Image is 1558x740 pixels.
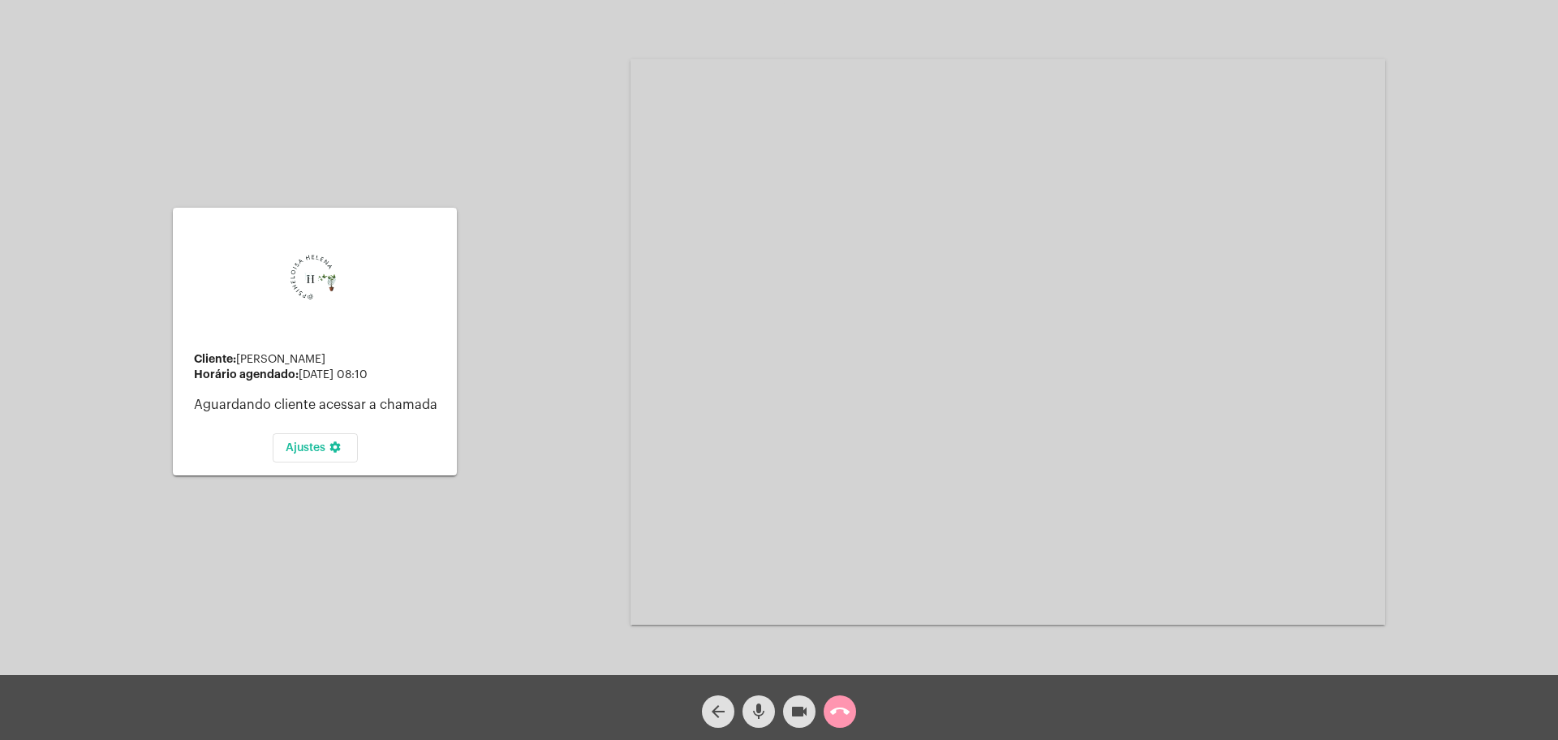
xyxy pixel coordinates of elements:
[194,368,444,381] div: [DATE] 08:10
[286,442,345,454] span: Ajustes
[830,702,850,721] mat-icon: call_end
[708,702,728,721] mat-icon: arrow_back
[325,441,345,460] mat-icon: settings
[194,353,444,366] div: [PERSON_NAME]
[790,702,809,721] mat-icon: videocam
[273,433,358,462] button: Ajustes
[194,353,236,364] strong: Cliente:
[258,229,372,342] img: 0d939d3e-dcd2-0964-4adc-7f8e0d1a206f.png
[749,702,768,721] mat-icon: mic
[194,368,299,380] strong: Horário agendado:
[194,398,444,412] p: Aguardando cliente acessar a chamada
